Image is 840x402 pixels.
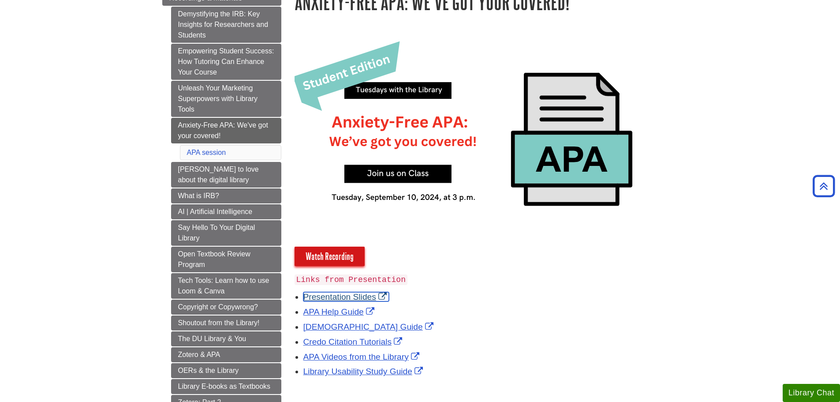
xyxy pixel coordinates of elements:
[171,379,281,394] a: Library E-books as Textbooks
[171,44,281,80] a: Empowering Student Success: How Tutoring Can Enhance Your Course
[303,367,425,376] a: Link opens in new window
[303,292,389,301] a: Link opens in new window
[171,363,281,378] a: OERs & the Library
[303,322,436,331] a: Link opens in new window
[303,307,377,316] a: Link opens in new window
[171,220,281,246] a: Say Hello To Your Digital Library
[171,204,281,219] a: AI | Artificial Intelligence
[783,384,840,402] button: Library Chat
[171,316,281,331] a: Shoutout from the Library!
[171,162,281,188] a: [PERSON_NAME] to love about the digital library
[171,273,281,299] a: Tech Tools: Learn how to use Loom & Canva
[295,33,674,247] img: tuesdays with the library
[171,347,281,362] a: Zotero & APA
[171,7,281,43] a: Demystifying the IRB: Key Insights for Researchers and Students
[187,149,226,156] a: APA session
[810,180,838,192] a: Back to Top
[171,81,281,117] a: Unleash Your Marketing Superpowers with Library Tools
[171,247,281,272] a: Open Textbook Review Program
[171,300,281,315] a: Copyright or Copywrong?
[303,337,405,346] a: Link opens in new window
[171,188,281,203] a: What is IRB?
[295,274,407,285] code: Links from Presentation
[303,352,422,361] a: Link opens in new window
[295,247,365,266] a: Watch Recording
[171,331,281,346] a: The DU Library & You
[171,118,281,143] a: Anxiety-Free APA: We've got your covered!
